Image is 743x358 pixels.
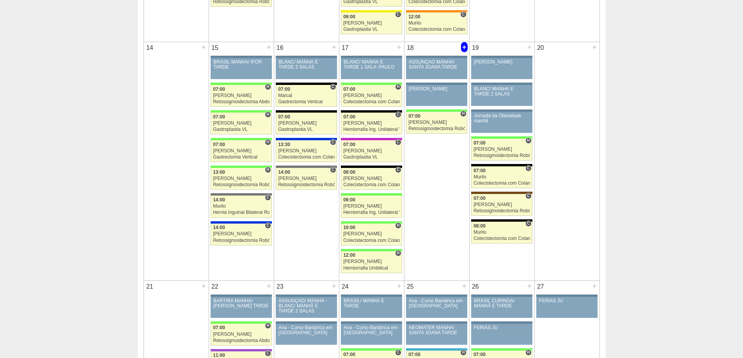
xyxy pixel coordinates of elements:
a: H 10:00 [PERSON_NAME] Colecistectomia com Colangiografia VL [341,224,402,245]
div: BRASIL MANHÃ/ IFOR TARDE [213,60,269,70]
a: C 14:00 [PERSON_NAME] Retossigmoidectomia Robótica [211,224,271,245]
div: Key: Brasil [211,110,271,113]
a: C 12:00 Murilo Colecistectomia com Colangiografia VL [406,12,467,34]
div: Key: Santa Rita [341,10,402,12]
div: [PERSON_NAME] [213,121,270,126]
div: Key: Brasil [211,138,271,140]
a: H 07:00 [PERSON_NAME] Retossigmoidectomia Abdominal VL [211,324,271,346]
a: C 07:00 [PERSON_NAME] Herniorrafia Ing. Unilateral VL [341,113,402,134]
div: Ana - Curso Bariátrica em [GEOGRAPHIC_DATA] [409,298,465,309]
div: Jornada da Obesidade manhã [474,113,530,123]
a: 09:00 [PERSON_NAME] Herniorrafia Ing. Unilateral VL [341,196,402,217]
div: Colecistectomia com Colangiografia VL [473,181,530,186]
span: 09:00 [343,14,355,19]
div: + [591,281,598,291]
span: Consultório [330,167,336,173]
div: [PERSON_NAME] [343,148,400,153]
div: Key: Aviso [211,295,271,297]
span: Hospital [460,111,466,117]
span: 12:00 [408,14,420,19]
div: Key: Aviso [471,109,532,112]
div: Key: Aviso [471,295,532,297]
div: Key: São Luiz - SCS [406,10,467,12]
span: Consultório [395,11,401,18]
span: Consultório [395,111,401,118]
span: Consultório [265,350,271,356]
div: Retossigmoidectomia Abdominal VL [213,99,270,104]
div: Key: Brasil [471,136,532,139]
a: ASSUNÇÃO MANHÃ/ SANTA JOANA TARDE [406,58,467,79]
div: BLANC/ MANHÃ E TARDE 2 SALAS [278,60,334,70]
span: Consultório [395,139,401,145]
div: Key: Maria Braido [341,138,402,140]
div: Colecistectomia com Colangiografia VL [343,238,400,243]
div: Key: Blanc [341,110,402,113]
span: 08:00 [473,223,486,229]
div: Key: Brasil [406,109,467,112]
div: Key: Brasil [211,166,271,168]
a: C 08:00 [PERSON_NAME] Colecistectomia com Colangiografia VL [341,168,402,190]
div: + [266,42,272,52]
span: 14:00 [213,225,225,230]
div: NEOMATER MANHÃ/ SANTA JOANA TARDE [409,325,465,335]
a: [PERSON_NAME] [406,85,467,106]
div: 26 [470,281,482,293]
span: Hospital [265,139,271,145]
a: H 07:00 [PERSON_NAME] Retossigmoidectomia Robótica [471,139,532,160]
div: Key: Brasil [341,83,402,85]
div: BRASIL CURINGA/ MANHÃ E TARDE [474,298,530,309]
span: 14:00 [278,169,290,175]
div: Key: Neomater [406,348,467,351]
a: FERIAS JU [471,324,532,345]
div: 23 [274,281,286,293]
div: Key: Aviso [276,321,337,324]
span: 07:00 [473,168,486,173]
span: 07:00 [278,114,290,120]
div: Murilo [473,230,530,235]
div: Key: Santa Catarina [211,193,271,196]
span: Consultório [395,167,401,173]
div: + [200,42,207,52]
div: [PERSON_NAME] [343,93,400,98]
span: Hospital [525,138,531,144]
div: Key: Aviso [471,321,532,324]
div: Key: Blanc [471,219,532,222]
div: + [461,281,468,291]
a: C 07:00 Marcal Gastrectomia Vertical [276,85,337,107]
div: [PERSON_NAME] [213,148,270,153]
div: FERIAS JU [539,298,595,303]
a: C 09:00 [PERSON_NAME] Gastroplastia VL [341,12,402,34]
div: 18 [404,42,417,54]
div: Retossigmoidectomia Robótica [213,182,270,187]
div: BLANC/ MANHÃ E TARDE 1 SALA -PAULO [344,60,399,70]
div: + [526,42,533,52]
div: [PERSON_NAME] [343,21,400,26]
div: Hernia Inguinal Bilateral Robótica [213,210,270,215]
div: 22 [209,281,221,293]
div: 19 [470,42,482,54]
span: 07:00 [343,142,355,147]
div: + [331,42,337,52]
div: Key: São Luiz - Itaim [211,221,271,224]
div: FERIAS JU [474,325,530,330]
div: + [396,281,403,291]
a: BRASIL/ MANHÃ E TARDE [341,297,402,318]
span: 07:00 [278,86,290,92]
div: Colecistectomia com Colangiografia VL [278,155,335,160]
div: [PERSON_NAME] [343,176,400,181]
div: Ana - Curso Bariátrica em [GEOGRAPHIC_DATA] [278,325,334,335]
div: Key: Aviso [341,56,402,58]
a: C 07:00 [PERSON_NAME] Retossigmoidectomia Robótica [471,194,532,216]
div: Herniorrafia Ing. Unilateral VL [343,127,400,132]
div: BLANC/ MANHÃ E TARDE 2 SALAS [474,86,530,97]
a: Ana - Curso Bariátrica em [GEOGRAPHIC_DATA] [341,324,402,345]
span: 07:00 [343,114,355,120]
div: Gastroplastia VL [213,127,270,132]
div: + [200,281,207,291]
div: [PERSON_NAME] [343,121,400,126]
div: Key: Aviso [471,56,532,58]
div: BARTIRA MANHÃ/ [PERSON_NAME] TARDE [213,298,269,309]
a: H 07:00 [PERSON_NAME] Retossigmoidectomia Abdominal VL [211,85,271,107]
span: 07:00 [408,352,420,357]
span: Consultório [460,11,466,18]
